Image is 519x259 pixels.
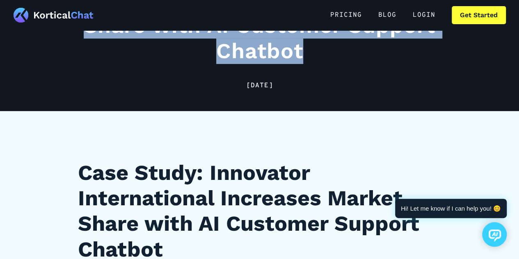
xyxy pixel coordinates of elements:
a: Pricing [322,6,370,24]
a: Get Started [452,6,506,24]
a: Login [405,6,444,24]
a: Blog [370,6,405,24]
div: [DATE] [78,81,441,91]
